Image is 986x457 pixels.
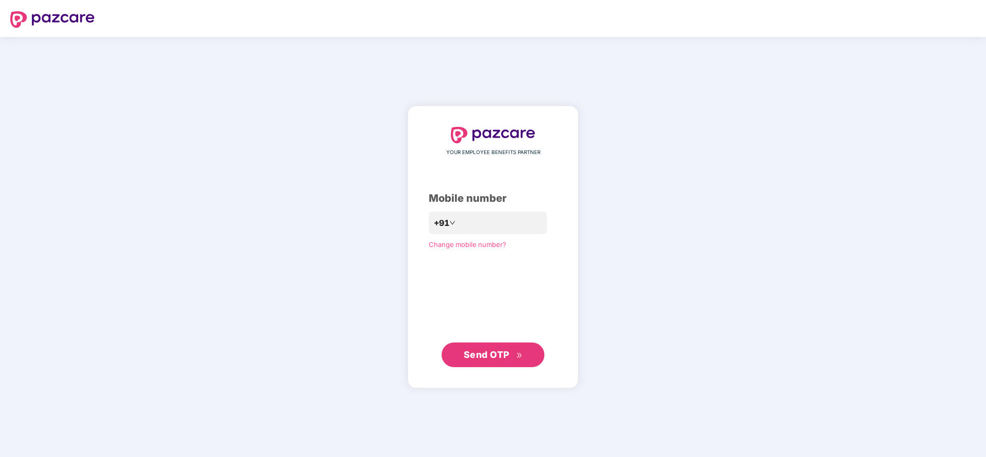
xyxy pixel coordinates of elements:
[446,148,540,157] span: YOUR EMPLOYEE BENEFITS PARTNER
[451,127,535,143] img: logo
[449,220,455,226] span: down
[429,240,506,249] a: Change mobile number?
[516,352,523,359] span: double-right
[434,217,449,230] span: +91
[429,191,557,206] div: Mobile number
[464,349,509,360] span: Send OTP
[10,11,95,28] img: logo
[442,342,544,367] button: Send OTPdouble-right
